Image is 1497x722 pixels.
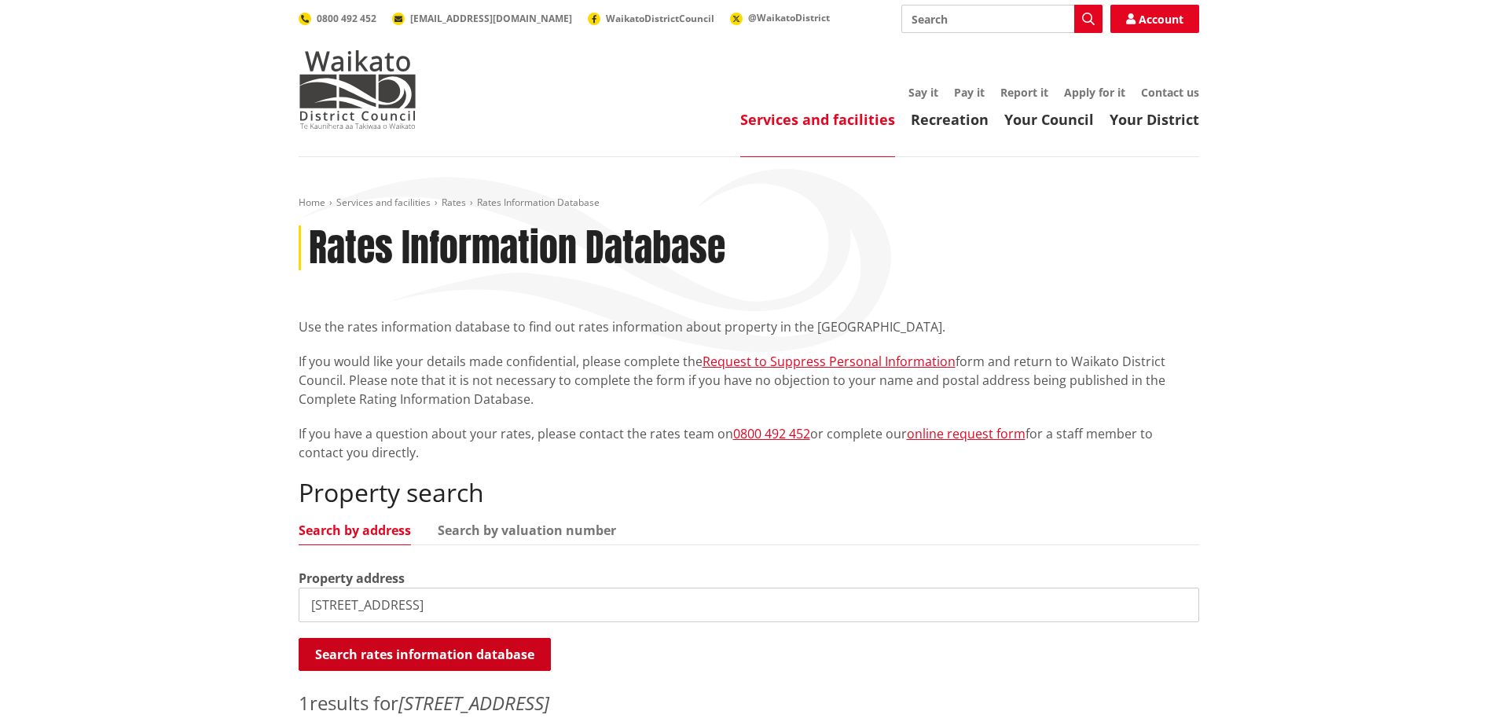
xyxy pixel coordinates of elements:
a: Services and facilities [740,110,895,129]
a: Contact us [1141,85,1199,100]
a: Recreation [911,110,989,129]
a: Search by valuation number [438,524,616,537]
img: Waikato District Council - Te Kaunihera aa Takiwaa o Waikato [299,50,416,129]
span: [EMAIL_ADDRESS][DOMAIN_NAME] [410,12,572,25]
a: Account [1110,5,1199,33]
nav: breadcrumb [299,196,1199,210]
span: 1 [299,690,310,716]
a: Search by address [299,524,411,537]
a: Rates [442,196,466,209]
a: 0800 492 452 [299,12,376,25]
span: WaikatoDistrictCouncil [606,12,714,25]
p: Use the rates information database to find out rates information about property in the [GEOGRAPHI... [299,317,1199,336]
a: Services and facilities [336,196,431,209]
a: [EMAIL_ADDRESS][DOMAIN_NAME] [392,12,572,25]
p: If you have a question about your rates, please contact the rates team on or complete our for a s... [299,424,1199,462]
input: Search input [901,5,1103,33]
a: Home [299,196,325,209]
a: 0800 492 452 [733,425,810,442]
em: [STREET_ADDRESS] [398,690,549,716]
a: Say it [908,85,938,100]
a: Pay it [954,85,985,100]
a: Apply for it [1064,85,1125,100]
h1: Rates Information Database [309,225,725,271]
p: If you would like your details made confidential, please complete the form and return to Waikato ... [299,352,1199,409]
iframe: Messenger Launcher [1425,656,1481,713]
a: WaikatoDistrictCouncil [588,12,714,25]
span: 0800 492 452 [317,12,376,25]
button: Search rates information database [299,638,551,671]
a: Your Council [1004,110,1094,129]
p: results for [299,689,1199,717]
a: @WaikatoDistrict [730,11,830,24]
a: Your District [1110,110,1199,129]
span: Rates Information Database [477,196,600,209]
input: e.g. Duke Street NGARUAWAHIA [299,588,1199,622]
a: Request to Suppress Personal Information [703,353,956,370]
h2: Property search [299,478,1199,508]
label: Property address [299,569,405,588]
a: online request form [907,425,1026,442]
span: @WaikatoDistrict [748,11,830,24]
a: Report it [1000,85,1048,100]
